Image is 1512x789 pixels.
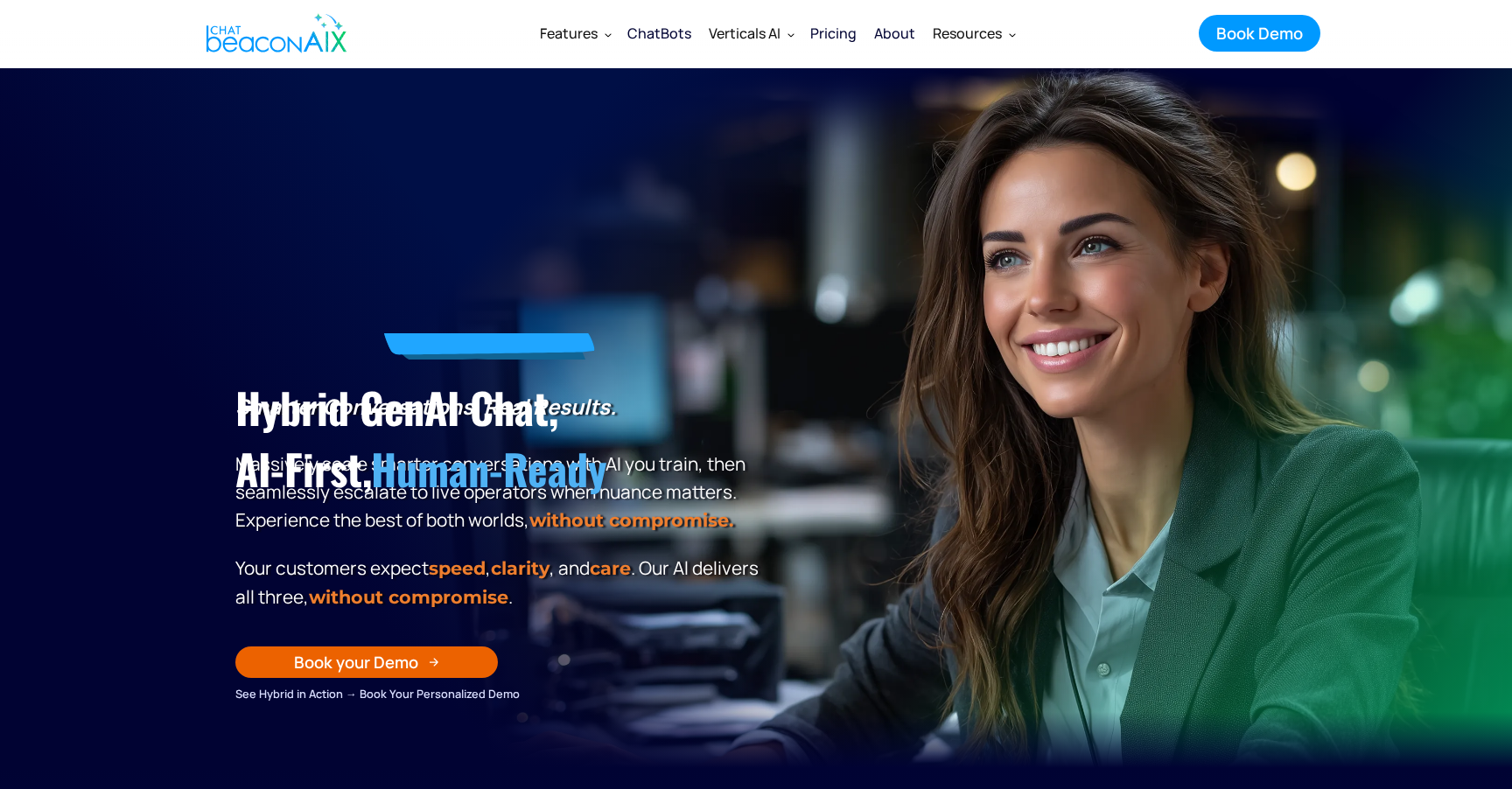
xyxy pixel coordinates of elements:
[605,31,612,38] img: Dropdown
[619,10,700,56] a: ChatBots
[1199,15,1320,52] a: Book Demo
[810,21,857,45] div: Pricing
[235,646,498,678] a: Book your Demo
[540,21,598,45] div: Features
[235,684,765,703] div: See Hybrid in Action → Book Your Personalized Demo
[235,554,765,611] p: Your customers expect , , and . Our Al delivers all three, .
[874,21,915,45] div: About
[709,21,780,45] div: Verticals AI
[700,12,801,54] div: Verticals AI
[1216,22,1303,45] div: Book Demo
[429,557,486,579] strong: speed
[294,651,418,674] div: Book your Demo
[491,557,549,579] span: clarity
[192,3,356,64] a: home
[531,12,619,54] div: Features
[933,21,1002,45] div: Resources
[865,10,924,56] a: About
[627,21,691,45] div: ChatBots
[371,437,606,499] span: Human-Ready
[309,586,508,608] span: without compromise
[801,10,865,56] a: Pricing
[235,377,765,500] h1: Hybrid GenAI Chat, AI-First,
[429,657,439,667] img: Arrow
[924,12,1023,54] div: Resources
[1009,31,1016,38] img: Dropdown
[529,509,733,531] strong: without compromise.
[590,557,631,579] span: care
[787,31,794,38] img: Dropdown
